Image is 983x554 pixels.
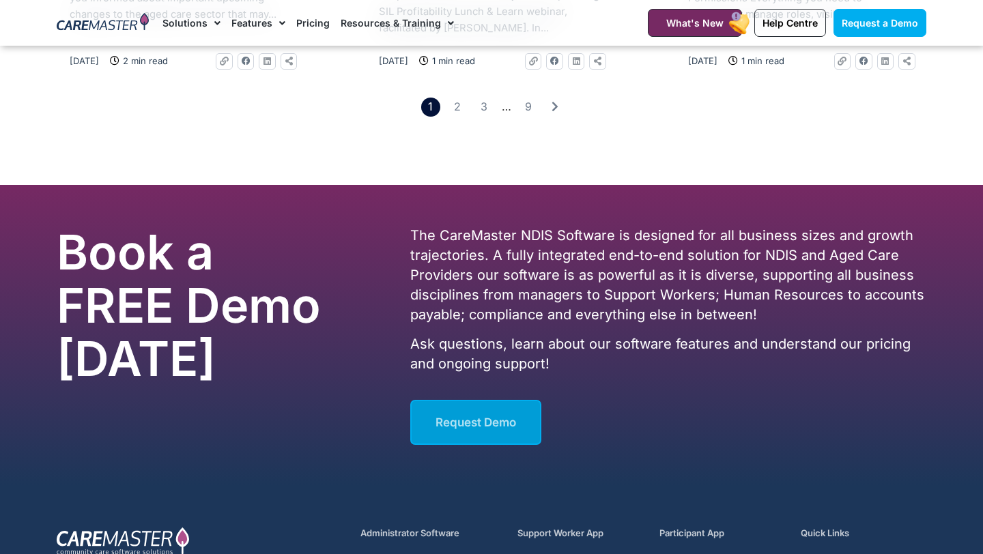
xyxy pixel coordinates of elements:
[517,527,643,540] h5: Support Worker App
[57,13,149,33] img: CareMaster Logo
[421,98,440,117] span: 1
[738,53,784,68] span: 1 min read
[518,97,538,117] a: 9
[834,9,926,37] a: Request a Demo
[688,55,717,66] time: [DATE]
[447,97,467,117] a: 2
[429,53,475,68] span: 1 min read
[119,53,168,68] span: 2 min read
[57,226,339,385] h2: Book a FREE Demo [DATE]
[55,97,928,117] nav: Pagination
[70,55,99,66] time: [DATE]
[410,400,541,445] a: Request Demo
[379,55,408,66] time: [DATE]
[436,415,516,429] span: Request Demo
[648,9,742,37] a: What's New
[379,53,408,68] a: [DATE]
[70,53,99,68] a: [DATE]
[659,527,785,540] h5: Participant App
[410,334,926,374] p: Ask questions, learn about our software features and understand our pricing and ongoing support!
[688,53,717,68] a: [DATE]
[666,17,724,29] span: What's New
[360,527,502,540] h5: Administrator Software
[474,97,494,117] a: 3
[801,527,926,540] h5: Quick Links
[763,17,818,29] span: Help Centre
[754,9,826,37] a: Help Centre
[410,226,926,325] p: The CareMaster NDIS Software is designed for all business sizes and growth trajectories. A fully ...
[502,100,511,113] span: …
[842,17,918,29] span: Request a Demo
